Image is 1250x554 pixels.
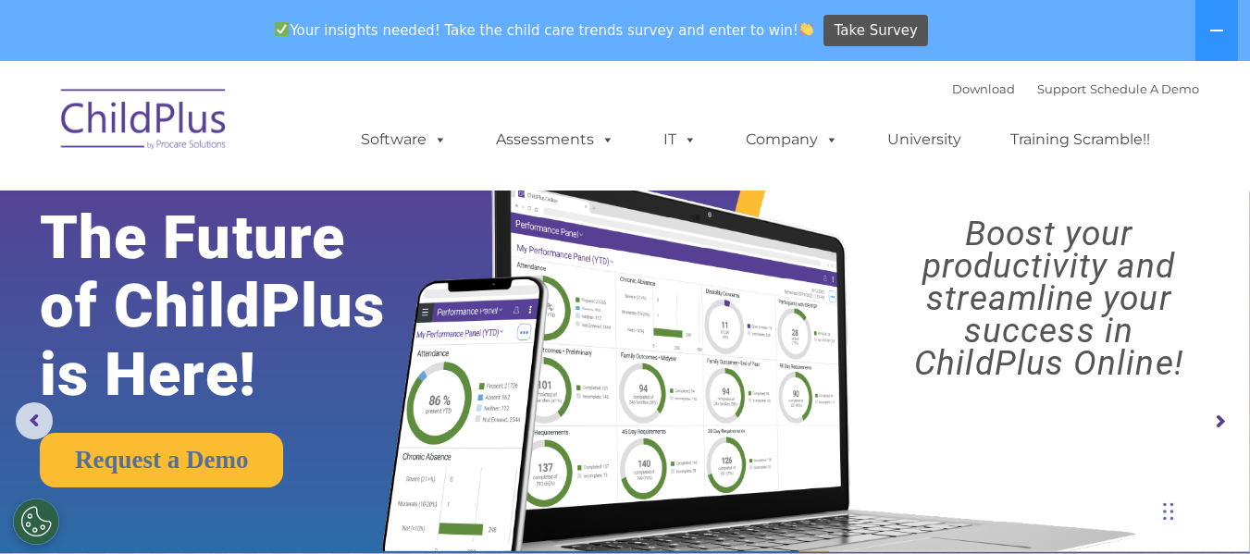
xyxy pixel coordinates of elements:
iframe: Chat Widget [1157,465,1250,554]
rs-layer: Boost your productivity and streamline your success in ChildPlus Online! [863,217,1234,379]
a: IT [645,121,715,158]
img: ChildPlus by Procare Solutions [52,76,237,168]
a: Company [727,121,857,158]
rs-layer: The Future of ChildPlus is Here! [40,203,439,409]
a: Support [1037,81,1086,96]
font: | [952,81,1199,96]
a: University [869,121,980,158]
button: Cookies Settings [13,499,59,545]
span: Take Survey [835,15,918,47]
a: Assessments [477,121,633,158]
a: Software [342,121,465,158]
a: Download [952,81,1015,96]
a: Schedule A Demo [1090,81,1199,96]
span: Your insights needed! Take the child care trends survey and enter to win! [267,12,822,48]
img: 👏 [799,22,813,36]
span: Last name [257,122,314,136]
a: Take Survey [823,15,928,47]
span: Phone number [257,198,336,212]
a: Training Scramble!! [992,121,1169,158]
img: ✅ [275,22,289,36]
a: Request a Demo [40,433,283,487]
div: Drag [1163,484,1174,539]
